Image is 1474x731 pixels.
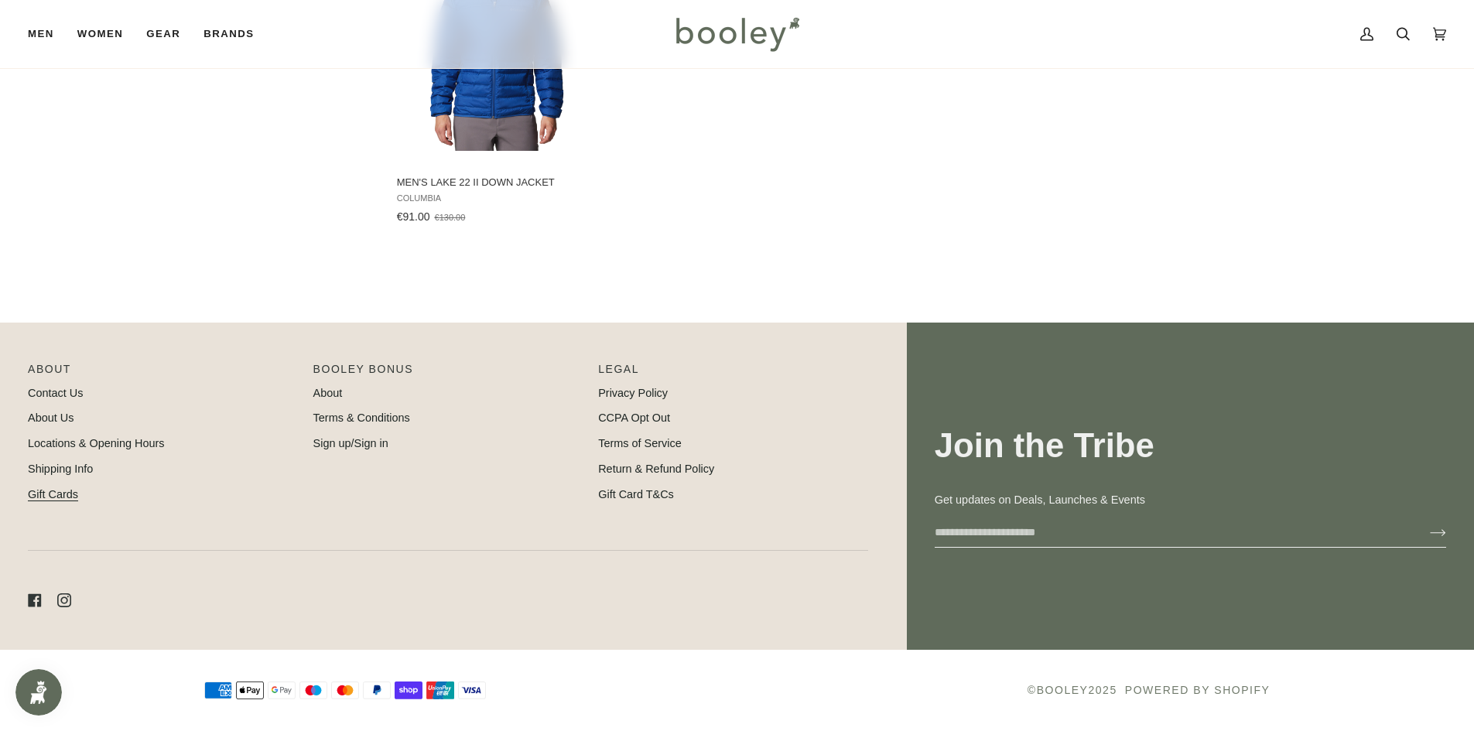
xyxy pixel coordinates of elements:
[397,210,430,223] span: €91.00
[397,176,597,190] span: Men's Lake 22 II Down Jacket
[598,412,670,424] a: CCPA Opt Out
[203,26,254,42] span: Brands
[935,425,1446,467] h3: Join the Tribe
[598,488,674,500] a: Gift Card T&Cs
[935,492,1446,509] p: Get updates on Deals, Launches & Events
[935,518,1405,547] input: your-email@example.com
[28,361,298,385] p: Pipeline_Footer Main
[598,463,714,475] a: Return & Refund Policy
[28,26,54,42] span: Men
[146,26,180,42] span: Gear
[598,437,682,449] a: Terms of Service
[1037,684,1089,696] a: Booley
[669,12,805,56] img: Booley
[313,361,583,385] p: Booley Bonus
[313,437,388,449] a: Sign up/Sign in
[28,488,78,500] a: Gift Cards
[77,26,123,42] span: Women
[598,387,668,399] a: Privacy Policy
[1125,684,1271,696] a: Powered by Shopify
[28,463,93,475] a: Shipping Info
[28,387,83,399] a: Contact Us
[397,193,597,203] span: Columbia
[28,437,165,449] a: Locations & Opening Hours
[15,669,62,716] iframe: Button to open loyalty program pop-up
[1405,521,1446,545] button: Join
[28,412,74,424] a: About Us
[435,213,466,222] span: €130.00
[598,361,868,385] p: Pipeline_Footer Sub
[313,387,343,399] a: About
[313,412,410,424] a: Terms & Conditions
[1028,682,1117,699] span: © 2025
